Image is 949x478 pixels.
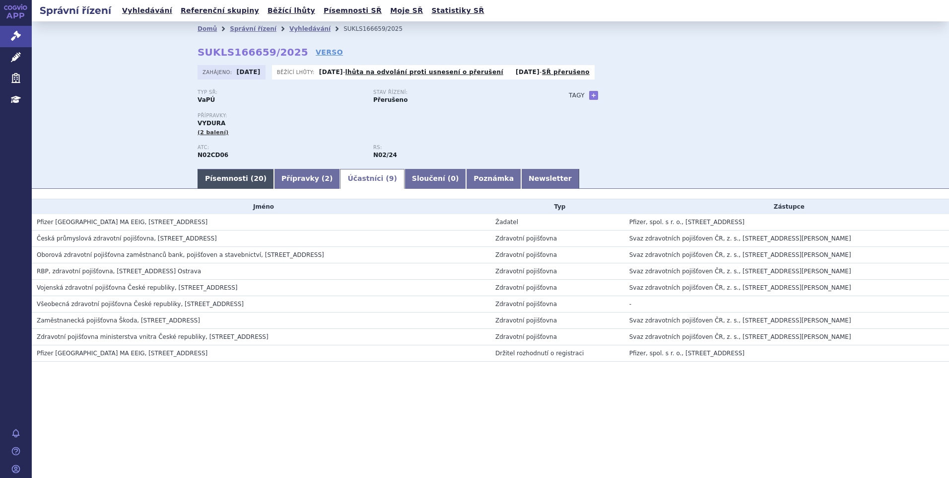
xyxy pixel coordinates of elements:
span: Svaz zdravotních pojišťoven ČR, z. s., [STREET_ADDRESS][PERSON_NAME] [629,268,851,275]
strong: [DATE] [319,69,343,76]
a: Referenční skupiny [178,4,262,17]
a: Vyhledávání [119,4,175,17]
span: Svaz zdravotních pojišťoven ČR, z. s., [STREET_ADDRESS][PERSON_NAME] [629,317,851,324]
a: + [589,91,598,100]
span: Vojenská zdravotní pojišťovna České republiky, Drahobejlova 1404/4, Praha 9 [37,284,238,291]
a: lhůta na odvolání proti usnesení o přerušení [345,69,503,76]
a: VERSO [316,47,343,57]
p: - [516,68,590,76]
th: Zástupce [624,199,949,214]
span: Zdravotní pojišťovna [495,251,557,258]
span: 2 [325,174,330,182]
strong: SUKLS166659/2025 [198,46,308,58]
a: Běžící lhůty [265,4,318,17]
a: Moje SŘ [387,4,426,17]
span: Zdravotní pojišťovna [495,284,557,291]
span: Žadatel [495,219,518,226]
a: Domů [198,25,217,32]
span: Zdravotní pojišťovna [495,235,557,242]
a: Poznámka [466,169,521,189]
span: RBP, zdravotní pojišťovna, Michálkovická 967/108, Slezská Ostrava [37,268,201,275]
span: Svaz zdravotních pojišťoven ČR, z. s., [STREET_ADDRESS][PERSON_NAME] [629,251,851,258]
span: Držitel rozhodnutí o registraci [495,350,584,357]
span: 9 [389,174,394,182]
span: Pfizer, spol. s r. o., [STREET_ADDRESS] [629,350,745,357]
th: Typ [490,199,624,214]
p: - [319,68,503,76]
span: 0 [451,174,456,182]
span: Zahájeno: [203,68,234,76]
span: - [629,301,631,308]
p: ATC: [198,145,363,151]
span: Zdravotní pojišťovna [495,301,557,308]
h3: Tagy [569,89,585,101]
a: Účastníci (9) [340,169,404,189]
span: Běžící lhůty: [277,68,317,76]
a: Sloučení (0) [405,169,466,189]
a: Statistiky SŘ [428,4,487,17]
span: VYDURA [198,120,225,127]
a: Písemnosti SŘ [321,4,385,17]
span: Oborová zdravotní pojišťovna zaměstnanců bank, pojišťoven a stavebnictví, Roškotova 1225/1, Praha 4 [37,251,324,258]
a: Písemnosti (20) [198,169,274,189]
p: Stav řízení: [373,89,539,95]
span: Pfizer Europe MA EEIG, Boulevard de la Plaine 17, Bruxelles, BE [37,350,207,357]
strong: [DATE] [516,69,540,76]
span: Zdravotní pojišťovna ministerstva vnitra České republiky, Vinohradská 2577/178, Praha 3 - Vinohra... [37,333,269,340]
a: Newsletter [521,169,579,189]
strong: RIMEGEPANT [198,152,228,159]
th: Jméno [32,199,490,214]
a: Vyhledávání [289,25,331,32]
a: Přípravky (2) [274,169,340,189]
span: (2 balení) [198,129,229,136]
a: SŘ přerušeno [542,69,590,76]
li: SUKLS166659/2025 [343,21,415,36]
span: Svaz zdravotních pojišťoven ČR, z. s., [STREET_ADDRESS][PERSON_NAME] [629,333,851,340]
span: Zdravotní pojišťovna [495,333,557,340]
span: Všeobecná zdravotní pojišťovna České republiky, Orlická 2020/4, Praha 3 [37,301,244,308]
span: Zdravotní pojišťovna [495,317,557,324]
span: Svaz zdravotních pojišťoven ČR, z. s., [STREET_ADDRESS][PERSON_NAME] [629,235,851,242]
p: Přípravky: [198,113,549,119]
span: 20 [254,174,263,182]
strong: [DATE] [237,69,261,76]
p: Typ SŘ: [198,89,363,95]
span: Zdravotní pojišťovna [495,268,557,275]
span: Česká průmyslová zdravotní pojišťovna, Jeremenkova 161/11, Ostrava - Vítkovice [37,235,217,242]
strong: rimegepant [373,152,397,159]
h2: Správní řízení [32,3,119,17]
span: Zaměstnanecká pojišťovna Škoda, Husova 302, Mladá Boleslav [37,317,200,324]
span: Svaz zdravotních pojišťoven ČR, z. s., [STREET_ADDRESS][PERSON_NAME] [629,284,851,291]
a: Správní řízení [230,25,276,32]
strong: VaPÚ [198,96,215,103]
strong: Přerušeno [373,96,407,103]
p: RS: [373,145,539,151]
span: Pfizer Europe MA EEIG, Boulevard de la Plaine 17, Bruxelles, BE [37,219,207,226]
span: Pfizer, spol. s r. o., [STREET_ADDRESS] [629,219,745,226]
